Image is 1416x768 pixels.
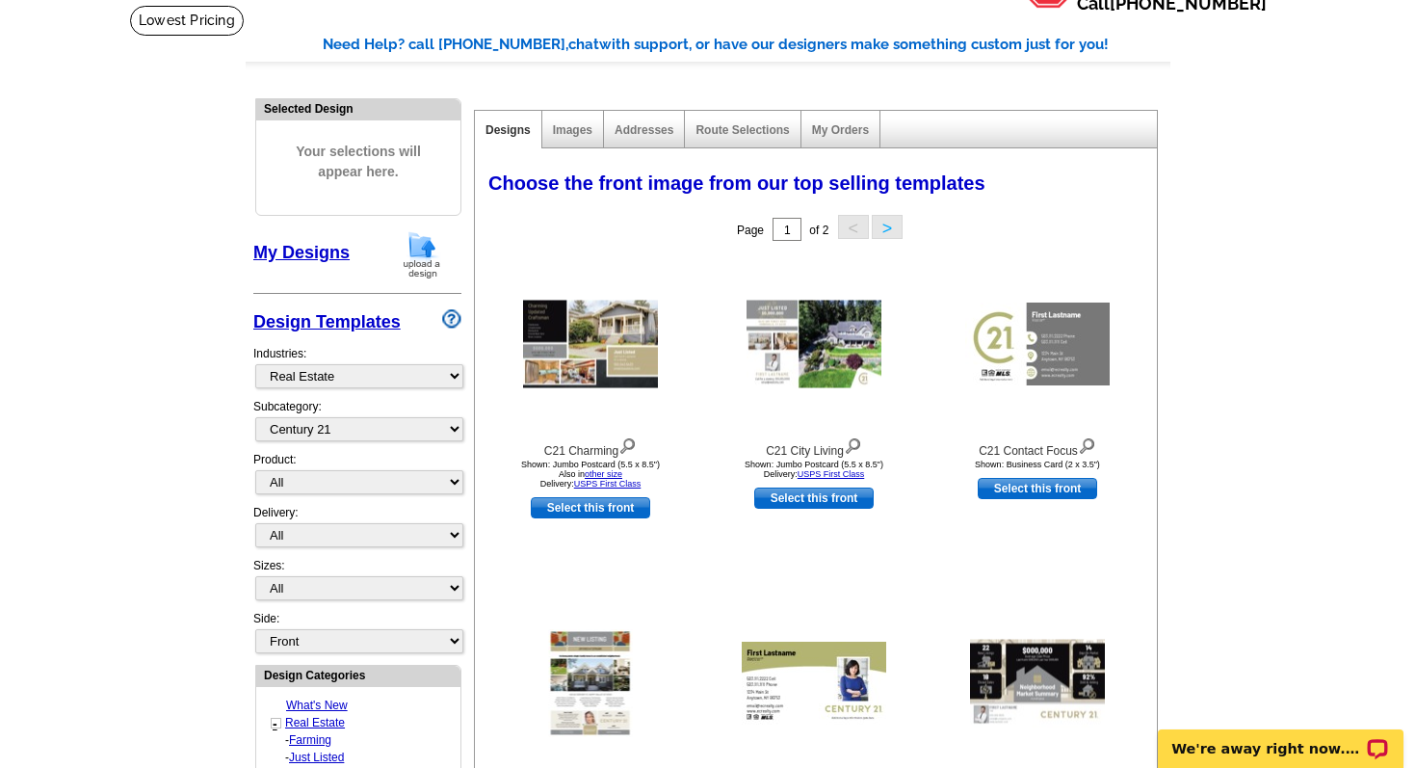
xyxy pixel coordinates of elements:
[253,451,461,504] div: Product:
[523,301,658,388] img: C21 Charming
[615,123,673,137] a: Addresses
[737,224,764,237] span: Page
[970,640,1105,728] img: C21 Market Summary
[289,751,344,764] a: Just Listed
[1145,707,1416,768] iframe: LiveChat chat widget
[253,610,461,655] div: Side:
[742,642,886,725] img: C21 Gold Curve
[747,301,881,388] img: C21 City Living
[965,303,1110,385] img: C21 Contact Focus
[256,99,460,118] div: Selected Design
[754,488,874,509] a: use this design
[978,478,1097,499] a: use this design
[568,36,599,53] span: chat
[618,434,637,455] img: view design details
[271,749,459,766] div: -
[273,716,277,731] a: -
[397,230,447,279] img: upload-design
[549,629,633,737] img: C21 Floral
[271,731,459,749] div: -
[289,733,331,747] a: Farming
[844,434,862,455] img: view design details
[323,34,1170,56] div: Need Help? call [PHONE_NUMBER], with support, or have our designers make something custom just fo...
[253,398,461,451] div: Subcategory:
[838,215,869,239] button: <
[286,699,348,712] a: What's New
[488,172,985,194] span: Choose the front image from our top selling templates
[553,123,592,137] a: Images
[812,123,869,137] a: My Orders
[253,312,401,331] a: Design Templates
[285,716,345,729] a: Real Estate
[442,309,461,329] img: design-wizard-help-icon.png
[872,215,903,239] button: >
[253,504,461,557] div: Delivery:
[485,123,531,137] a: Designs
[931,460,1143,469] div: Shown: Business Card (2 x 3.5")
[531,497,650,518] a: use this design
[559,469,622,479] span: Also in
[253,335,461,398] div: Industries:
[585,469,622,479] a: other size
[809,224,828,237] span: of 2
[253,557,461,610] div: Sizes:
[708,460,920,479] div: Shown: Jumbo Postcard (5.5 x 8.5") Delivery:
[574,479,642,489] a: USPS First Class
[695,123,789,137] a: Route Selections
[253,243,350,262] a: My Designs
[485,434,696,460] div: C21 Charming
[931,434,1143,460] div: C21 Contact Focus
[1078,434,1096,455] img: view design details
[798,469,865,479] a: USPS First Class
[271,122,446,201] span: Your selections will appear here.
[485,460,696,489] div: Shown: Jumbo Postcard (5.5 x 8.5") Delivery:
[708,434,920,460] div: C21 City Living
[256,666,460,684] div: Design Categories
